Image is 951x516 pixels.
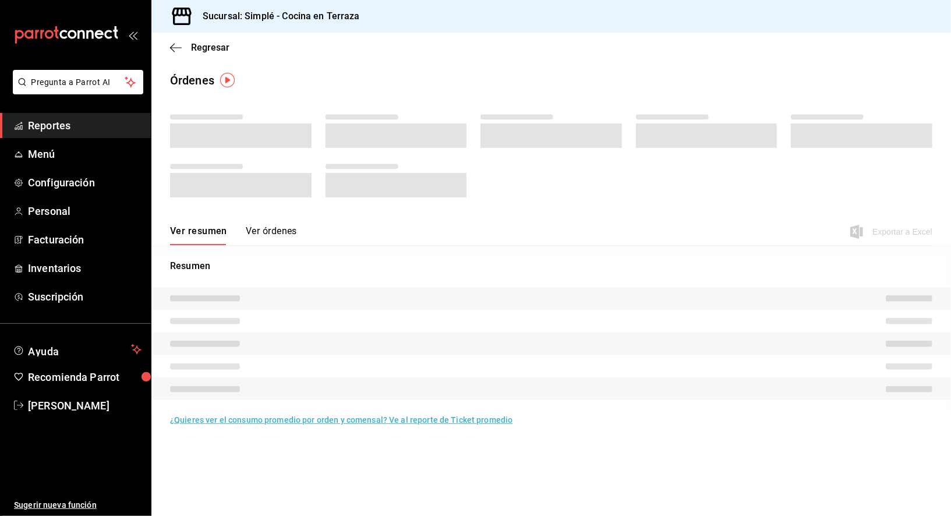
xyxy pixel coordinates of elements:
[246,225,297,245] button: Ver órdenes
[28,369,142,385] span: Recomienda Parrot
[220,73,235,87] img: Tooltip marker
[8,84,143,97] a: Pregunta a Parrot AI
[28,342,126,356] span: Ayuda
[28,146,142,162] span: Menú
[28,289,142,305] span: Suscripción
[191,42,229,53] span: Regresar
[28,398,142,413] span: [PERSON_NAME]
[28,175,142,190] span: Configuración
[170,259,932,273] p: Resumen
[170,225,297,245] div: navigation tabs
[170,72,214,89] div: Órdenes
[128,30,137,40] button: open_drawer_menu
[193,9,360,23] h3: Sucursal: Simplé - Cocina en Terraza
[28,203,142,219] span: Personal
[13,70,143,94] button: Pregunta a Parrot AI
[170,42,229,53] button: Regresar
[28,118,142,133] span: Reportes
[170,415,512,425] a: ¿Quieres ver el consumo promedio por orden y comensal? Ve al reporte de Ticket promedio
[170,225,227,245] button: Ver resumen
[28,232,142,248] span: Facturación
[14,499,142,511] span: Sugerir nueva función
[28,260,142,276] span: Inventarios
[31,76,125,89] span: Pregunta a Parrot AI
